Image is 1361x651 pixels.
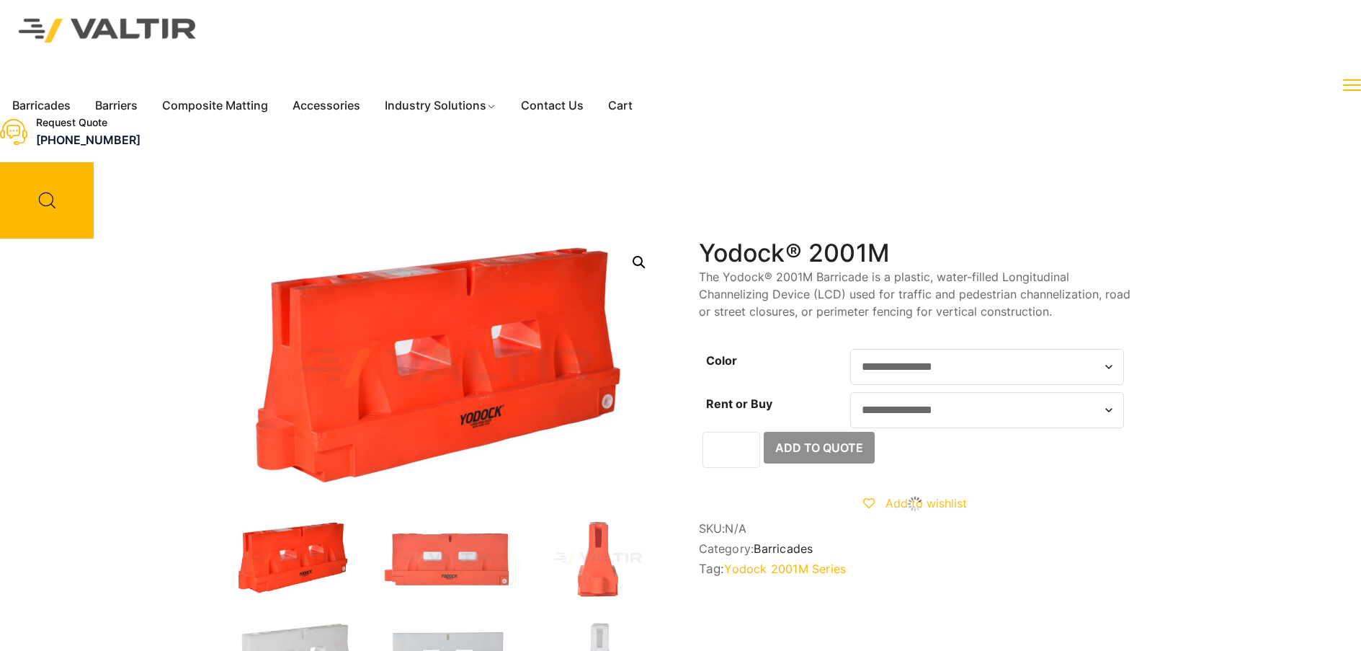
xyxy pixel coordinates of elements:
[699,562,1131,576] span: Tag:
[724,562,846,576] a: Yodock 2001M Series
[706,397,772,411] label: Rent or Buy
[702,432,760,468] input: Product quantity
[699,238,891,267] h1: Yodock® 2001M
[596,95,645,117] a: Cart
[1343,76,1361,94] button: menu toggle
[280,95,372,117] a: Accessories
[699,542,1131,556] span: Category:
[36,133,140,147] a: [PHONE_NUMBER]
[36,117,140,129] div: Request Quote
[699,268,1131,320] p: The Yodock® 2001M Barricade is a plastic, water-filled Longitudinal Channelizing Device (LCD) use...
[372,95,509,117] a: Industry Solutions
[83,95,150,117] a: Barriers
[150,95,280,117] a: Composite Matting
[382,520,512,598] img: 2001M_Org_Front.jpg
[754,541,813,556] a: Barricades
[699,522,1131,536] span: SKU:
[706,353,737,368] label: Color
[764,432,875,464] button: Add to Quote
[533,520,663,598] img: 2001M_Org_Side.jpg
[231,520,360,598] img: 2001M_Org_3Q.jpg
[725,521,746,536] span: N/A
[509,95,596,117] a: Contact Us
